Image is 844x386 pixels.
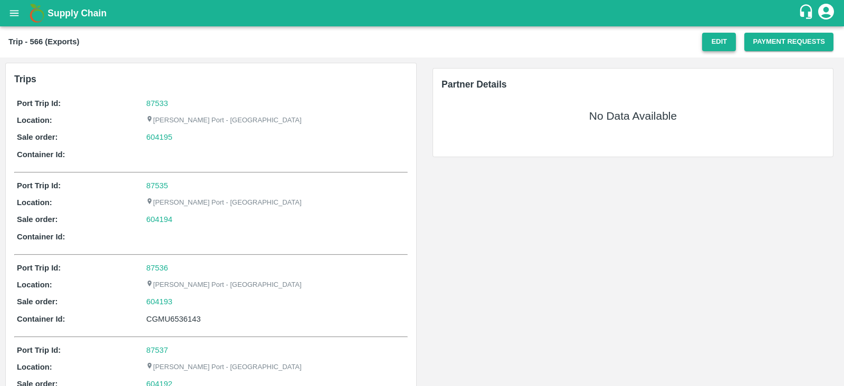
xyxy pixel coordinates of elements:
b: Container Id: [17,150,65,159]
button: open drawer [2,1,26,25]
a: 604193 [146,296,172,307]
span: Partner Details [442,79,507,90]
a: Supply Chain [47,6,798,21]
b: Supply Chain [47,8,107,18]
a: 87537 [146,346,168,354]
a: 87536 [146,264,168,272]
p: [PERSON_NAME] Port - [GEOGRAPHIC_DATA] [146,115,301,126]
button: Payment Requests [744,33,833,51]
a: 87535 [146,181,168,190]
b: Location: [17,116,52,124]
b: Sale order: [17,297,58,306]
b: Sale order: [17,215,58,224]
a: 604194 [146,214,172,225]
b: Container Id: [17,315,65,323]
b: Trip - 566 (Exports) [8,37,79,46]
div: customer-support [798,4,817,23]
b: Container Id: [17,233,65,241]
b: Location: [17,281,52,289]
p: [PERSON_NAME] Port - [GEOGRAPHIC_DATA] [146,198,301,208]
b: Trips [14,74,36,84]
div: CGMU6536143 [146,313,405,325]
a: 87533 [146,99,168,108]
b: Port Trip Id: [17,346,61,354]
div: account of current user [817,2,836,24]
b: Sale order: [17,133,58,141]
img: logo [26,3,47,24]
button: Edit [702,33,736,51]
p: [PERSON_NAME] Port - [GEOGRAPHIC_DATA] [146,280,301,290]
p: [PERSON_NAME] Port - [GEOGRAPHIC_DATA] [146,362,301,372]
a: 604195 [146,131,172,143]
b: Port Trip Id: [17,99,61,108]
b: Location: [17,363,52,371]
b: Port Trip Id: [17,181,61,190]
b: Location: [17,198,52,207]
b: Port Trip Id: [17,264,61,272]
h5: No Data Available [589,109,677,123]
